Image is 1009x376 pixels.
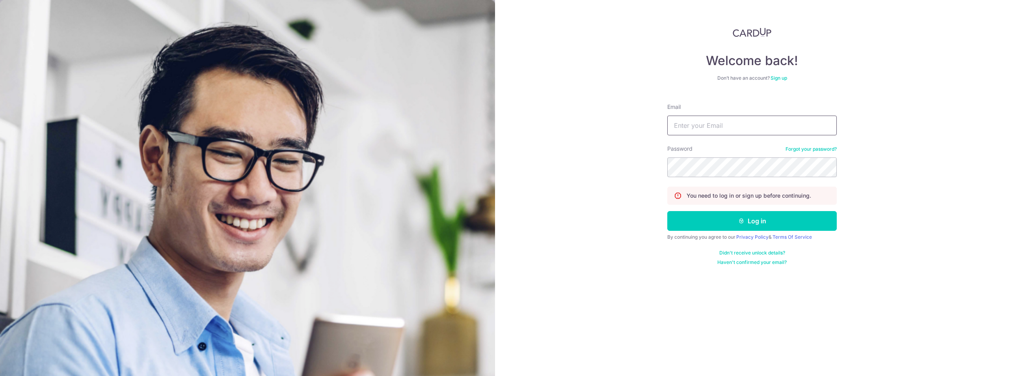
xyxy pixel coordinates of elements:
a: Haven't confirmed your email? [717,259,787,266]
div: Don’t have an account? [667,75,837,81]
a: Privacy Policy [736,234,769,240]
p: You need to log in or sign up before continuing. [687,192,811,200]
button: Log in [667,211,837,231]
label: Password [667,145,693,153]
a: Forgot your password? [786,146,837,152]
label: Email [667,103,681,111]
h4: Welcome back! [667,53,837,69]
a: Didn't receive unlock details? [719,250,785,256]
div: By continuing you agree to our & [667,234,837,240]
input: Enter your Email [667,116,837,135]
a: Terms Of Service [773,234,812,240]
a: Sign up [771,75,787,81]
img: CardUp Logo [733,28,771,37]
